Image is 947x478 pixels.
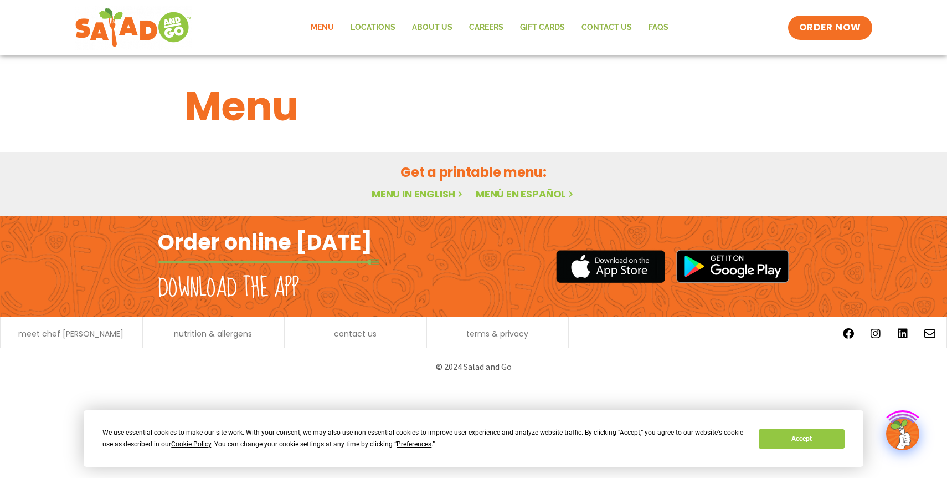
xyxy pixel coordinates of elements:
h2: Download the app [158,273,299,304]
h2: Get a printable menu: [185,162,762,182]
h1: Menu [185,77,762,136]
a: FAQs [640,15,677,40]
div: Cookie Consent Prompt [84,410,863,467]
h2: Order online [DATE] [158,228,372,256]
p: © 2024 Salad and Go [163,359,784,374]
nav: Menu [302,15,677,40]
span: Preferences [397,440,431,448]
a: terms & privacy [466,330,528,338]
a: GIFT CARDS [512,15,573,40]
button: Accept [759,429,844,449]
a: Careers [461,15,512,40]
a: Menu in English [372,187,465,201]
span: ORDER NOW [799,21,861,34]
div: We use essential cookies to make our site work. With your consent, we may also use non-essential ... [102,427,745,450]
a: nutrition & allergens [174,330,252,338]
a: Locations [342,15,404,40]
a: Menú en español [476,187,575,201]
span: Cookie Policy [171,440,211,448]
a: Contact Us [573,15,640,40]
a: ORDER NOW [788,16,872,40]
img: appstore [556,248,665,284]
a: meet chef [PERSON_NAME] [18,330,123,338]
a: About Us [404,15,461,40]
img: google_play [676,250,789,283]
img: fork [158,259,379,265]
img: new-SAG-logo-768×292 [75,6,192,50]
a: contact us [334,330,377,338]
a: Menu [302,15,342,40]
